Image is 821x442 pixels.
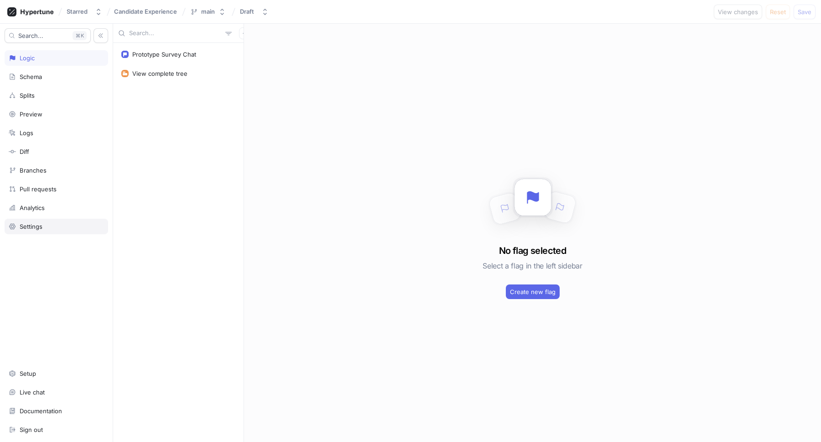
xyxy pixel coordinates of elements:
[20,185,57,193] div: Pull requests
[506,284,560,299] button: Create new flag
[129,29,222,38] input: Search...
[67,8,88,16] div: Starred
[483,258,582,274] h5: Select a flag in the left sidebar
[240,8,254,16] div: Draft
[794,5,816,19] button: Save
[5,403,108,419] a: Documentation
[18,33,43,38] span: Search...
[20,370,36,377] div: Setup
[20,407,62,415] div: Documentation
[20,73,42,80] div: Schema
[5,28,91,43] button: Search...K
[20,92,35,99] div: Splits
[20,54,35,62] div: Logic
[770,9,786,15] span: Reset
[20,110,42,118] div: Preview
[187,4,229,19] button: main
[766,5,790,19] button: Reset
[20,223,42,230] div: Settings
[499,244,566,258] h3: No flag selected
[73,31,87,40] div: K
[798,9,811,15] span: Save
[20,167,47,174] div: Branches
[63,4,106,19] button: Starred
[201,8,215,16] div: main
[20,204,45,211] div: Analytics
[20,129,33,137] div: Logs
[718,9,758,15] span: View changes
[132,70,187,77] div: View complete tree
[236,4,272,19] button: Draft
[20,148,29,155] div: Diff
[114,8,177,15] span: Candidate Experience
[20,426,43,433] div: Sign out
[20,389,45,396] div: Live chat
[132,51,196,58] div: Prototype Survey Chat
[714,5,762,19] button: View changes
[510,289,556,295] span: Create new flag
